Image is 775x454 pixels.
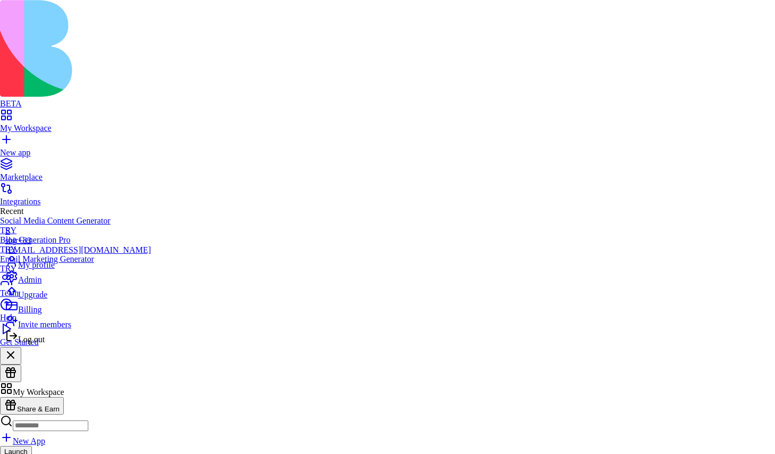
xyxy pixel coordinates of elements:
a: Upgrade [5,285,151,300]
span: Invite members [18,320,71,329]
span: My profile [18,260,55,269]
a: Sshir+83[EMAIL_ADDRESS][DOMAIN_NAME] [5,226,151,255]
a: My profile [5,255,151,270]
span: Admin [18,275,41,284]
span: Billing [18,305,41,314]
a: Admin [5,270,151,285]
a: Billing [5,300,151,315]
span: Upgrade [18,290,47,299]
span: Log out [18,335,45,344]
a: Invite members [5,315,151,329]
div: [EMAIL_ADDRESS][DOMAIN_NAME] [5,245,151,255]
div: shir+83 [5,236,151,245]
span: S [5,226,10,235]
